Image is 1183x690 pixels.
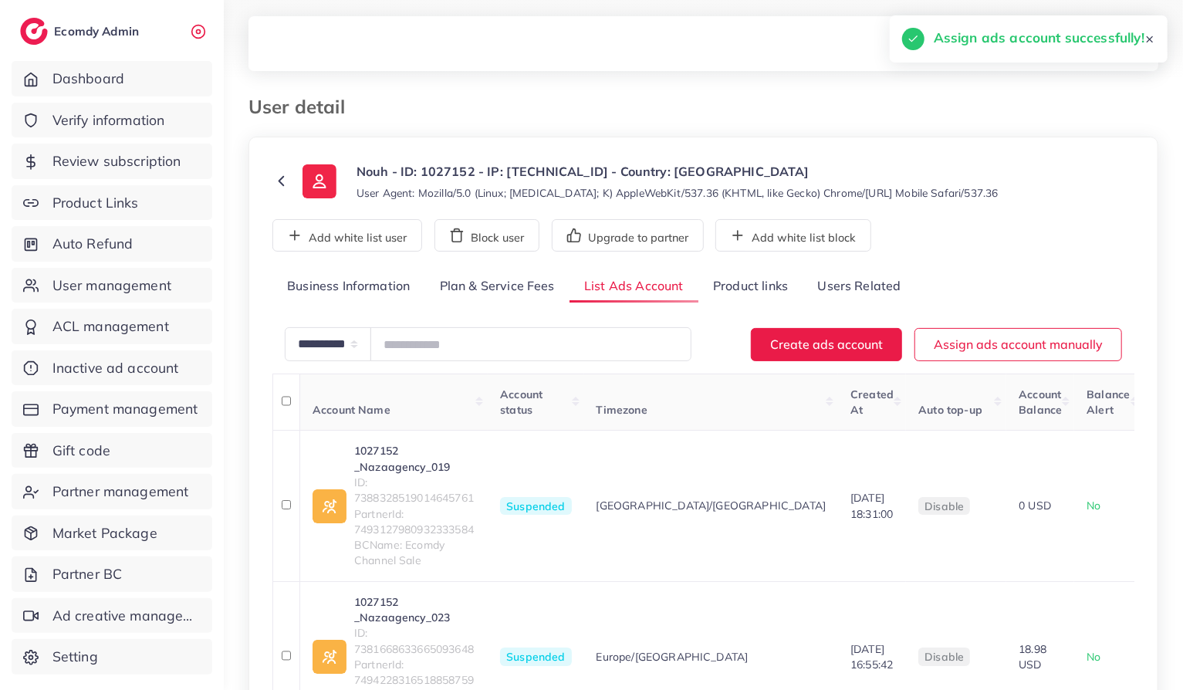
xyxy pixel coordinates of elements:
[303,164,336,198] img: ic-user-info.36bf1079.svg
[12,639,212,675] a: Setting
[52,193,139,213] span: Product Links
[313,640,346,674] img: ic-ad-info.7fc67b75.svg
[313,489,346,523] img: ic-ad-info.7fc67b75.svg
[20,18,48,45] img: logo
[12,516,212,551] a: Market Package
[425,270,570,303] a: Plan & Service Fees
[12,309,212,344] a: ACL management
[918,403,982,417] span: Auto top-up
[12,474,212,509] a: Partner management
[850,387,894,417] span: Created At
[52,564,123,584] span: Partner BC
[597,403,647,417] span: Timezone
[1019,387,1062,417] span: Account Balance
[850,491,893,520] span: [DATE] 18:31:00
[357,162,999,181] p: Nouh - ID: 1027152 - IP: [TECHNICAL_ID] - Country: [GEOGRAPHIC_DATA]
[354,537,475,569] span: BCName: Ecomdy Channel Sale
[434,219,539,252] button: Block user
[52,358,179,378] span: Inactive ad account
[354,506,475,538] span: PartnerId: 7493127980932333584
[914,328,1122,361] button: Assign ads account manually
[272,270,425,303] a: Business Information
[12,226,212,262] a: Auto Refund
[12,350,212,386] a: Inactive ad account
[52,606,201,626] span: Ad creative management
[52,316,169,337] span: ACL management
[1019,499,1051,512] span: 0 USD
[354,443,475,475] a: 1027152 _Nazaagency_019
[354,594,475,626] a: 1027152 _Nazaagency_023
[12,185,212,221] a: Product Links
[597,498,826,513] span: [GEOGRAPHIC_DATA]/[GEOGRAPHIC_DATA]
[924,650,964,664] span: disable
[313,403,390,417] span: Account Name
[52,69,124,89] span: Dashboard
[12,268,212,303] a: User management
[1019,642,1046,671] span: 18.98 USD
[500,648,571,666] span: Suspended
[52,523,157,543] span: Market Package
[500,387,542,417] span: Account status
[52,234,134,254] span: Auto Refund
[12,556,212,592] a: Partner BC
[934,28,1144,48] h5: Assign ads account successfully!
[552,219,704,252] button: Upgrade to partner
[357,185,999,201] small: User Agent: Mozilla/5.0 (Linux; [MEDICAL_DATA]; K) AppleWebKit/537.36 (KHTML, like Gecko) Chrome/...
[248,96,357,118] h3: User detail
[1087,499,1100,512] span: No
[12,598,212,634] a: Ad creative management
[52,647,98,667] span: Setting
[52,482,189,502] span: Partner management
[12,433,212,468] a: Gift code
[354,625,475,657] span: ID: 7381668633665093648
[52,110,165,130] span: Verify information
[751,328,902,361] button: Create ads account
[12,391,212,427] a: Payment management
[52,441,110,461] span: Gift code
[850,642,893,671] span: [DATE] 16:55:42
[715,219,871,252] button: Add white list block
[924,499,964,513] span: disable
[1087,387,1130,417] span: Balance Alert
[20,18,143,45] a: logoEcomdy Admin
[698,270,803,303] a: Product links
[272,219,422,252] button: Add white list user
[12,144,212,179] a: Review subscription
[1087,650,1100,664] span: No
[54,24,143,39] h2: Ecomdy Admin
[500,497,571,516] span: Suspended
[52,276,171,296] span: User management
[12,61,212,96] a: Dashboard
[597,649,749,665] span: Europe/[GEOGRAPHIC_DATA]
[803,270,915,303] a: Users Related
[354,657,475,688] span: PartnerId: 7494228316518858759
[12,103,212,138] a: Verify information
[570,270,698,303] a: List Ads Account
[354,475,475,506] span: ID: 7388328519014645761
[52,399,198,419] span: Payment management
[52,151,181,171] span: Review subscription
